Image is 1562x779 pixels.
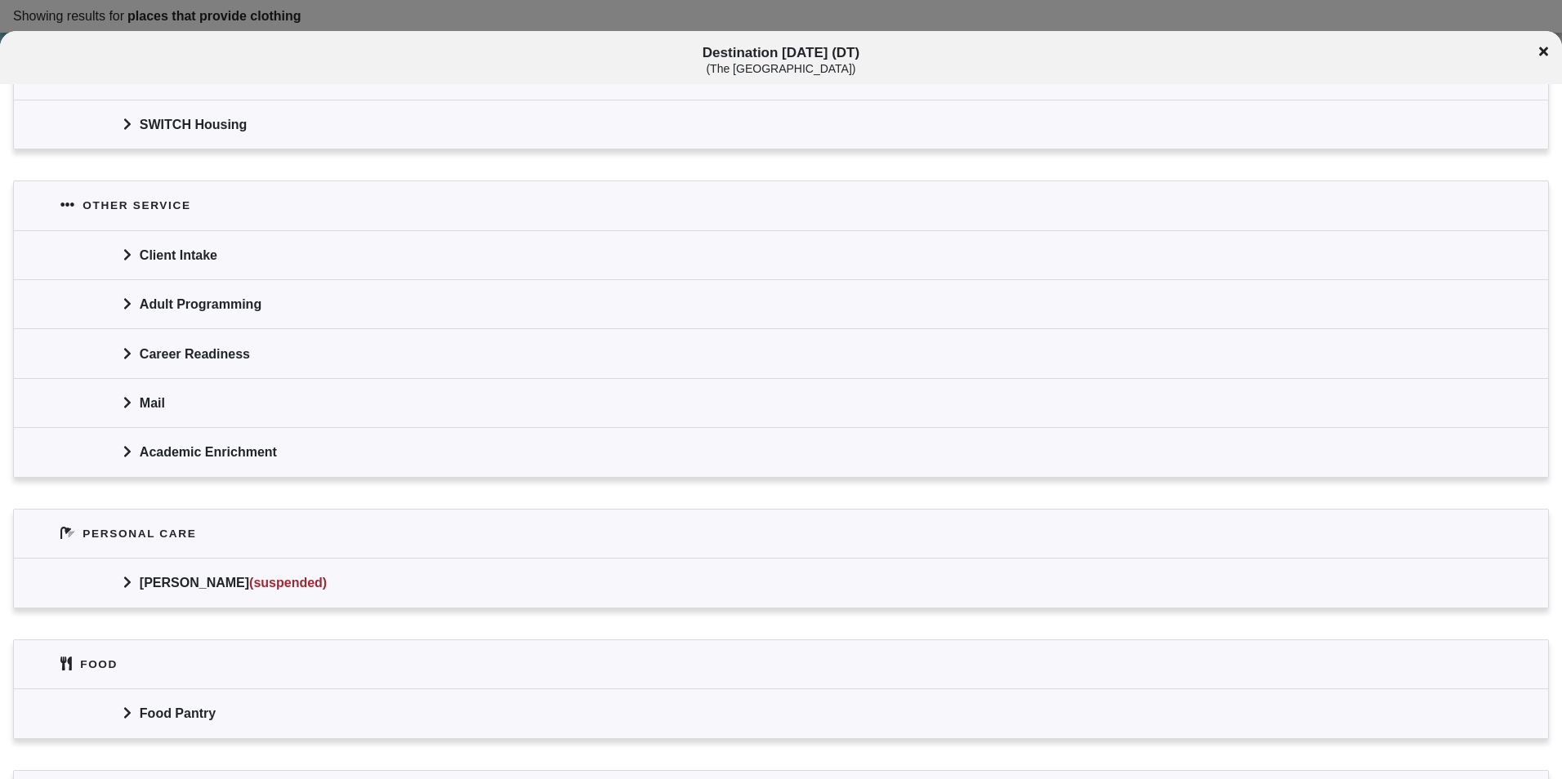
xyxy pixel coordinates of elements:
div: Client Intake [14,230,1548,279]
span: (suspended) [249,576,327,590]
div: Food [80,656,118,673]
div: SWITCH Housing [14,100,1548,149]
div: Other service [83,197,190,214]
div: Personal Care [83,525,196,542]
div: Academic Enrichment [14,427,1548,476]
div: Mail [14,378,1548,427]
div: Career Readiness [14,328,1548,377]
div: Food Pantry [14,688,1548,737]
span: Destination [DATE] (DT) [133,45,1430,75]
div: Adult Programming [14,279,1548,328]
div: ( The [GEOGRAPHIC_DATA] ) [133,62,1430,76]
div: [PERSON_NAME](suspended) [14,558,1548,607]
